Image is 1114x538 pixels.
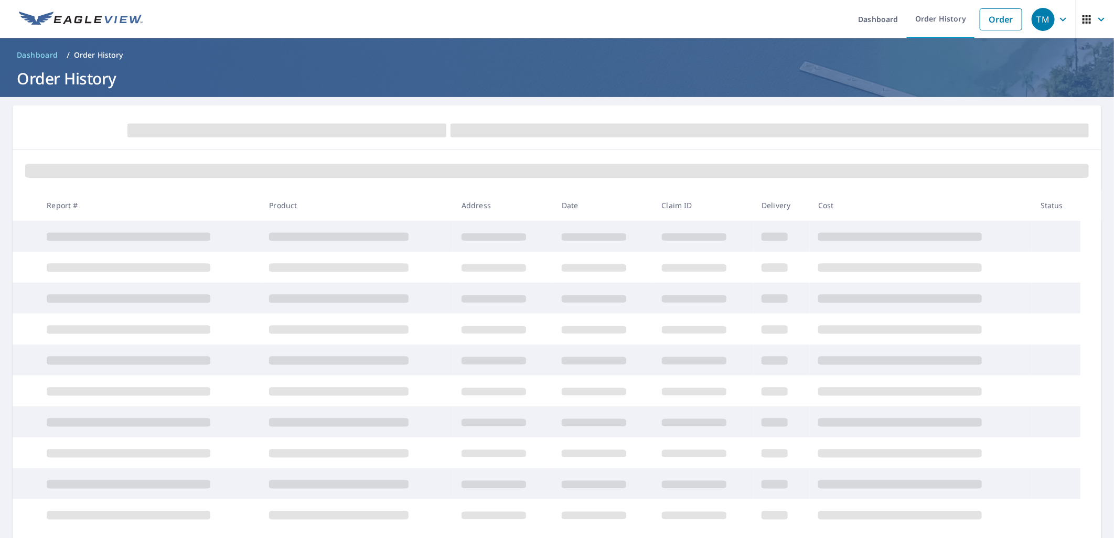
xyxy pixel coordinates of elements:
[67,49,70,61] li: /
[810,190,1032,221] th: Cost
[654,190,754,221] th: Claim ID
[17,50,58,60] span: Dashboard
[261,190,453,221] th: Product
[753,190,809,221] th: Delivery
[74,50,123,60] p: Order History
[13,47,1101,63] nav: breadcrumb
[553,190,654,221] th: Date
[453,190,553,221] th: Address
[38,190,261,221] th: Report #
[19,12,143,27] img: EV Logo
[980,8,1022,30] a: Order
[13,47,62,63] a: Dashboard
[13,68,1101,89] h1: Order History
[1032,190,1080,221] th: Status
[1032,8,1055,31] div: TM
